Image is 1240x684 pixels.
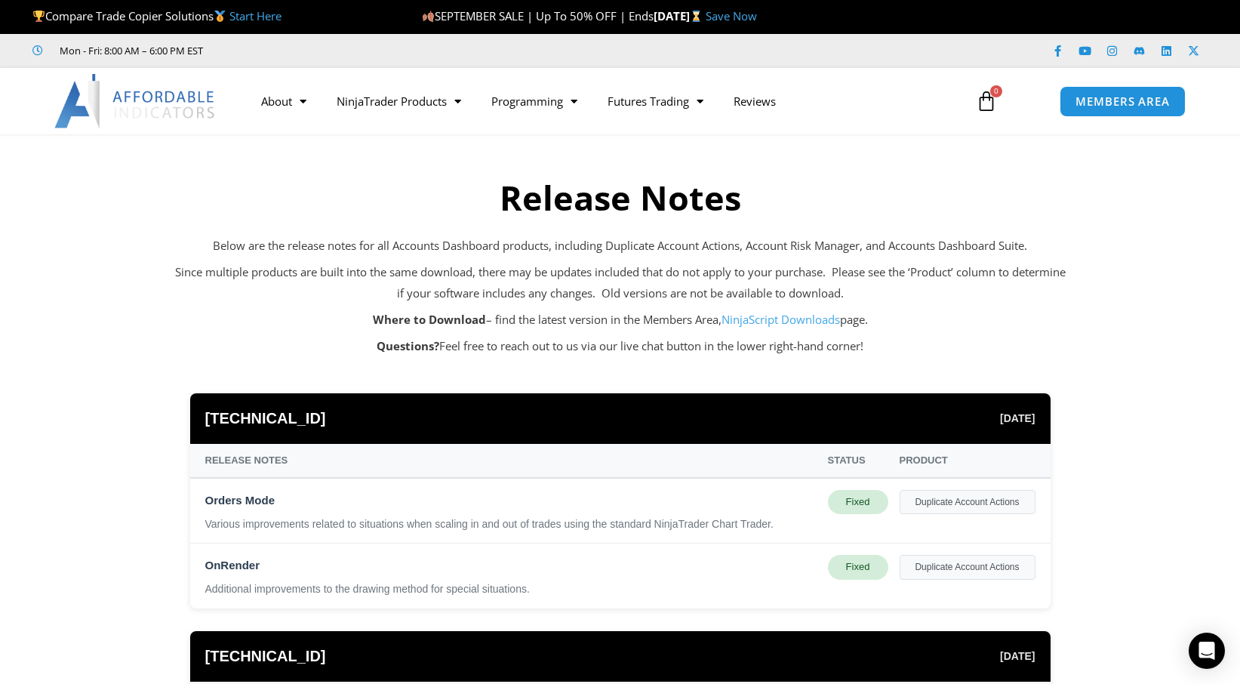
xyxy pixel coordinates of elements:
a: Reviews [718,84,791,119]
h2: Release Notes [175,176,1066,220]
a: About [246,84,322,119]
span: [TECHNICAL_ID] [205,405,326,433]
div: Orders Mode [205,490,817,511]
span: SEPTEMBER SALE | Up To 50% OFF | Ends [422,8,654,23]
img: ⌛ [691,11,702,22]
iframe: Customer reviews powered by Trustpilot [224,43,451,58]
div: Status [828,451,888,470]
img: 🥇 [214,11,226,22]
a: NinjaTrader Products [322,84,476,119]
div: Additional improvements to the drawing method for special situations. [205,582,817,597]
p: Below are the release notes for all Accounts Dashboard products, including Duplicate Account Acti... [175,236,1066,257]
span: Compare Trade Copier Solutions [32,8,282,23]
div: Release Notes [205,451,817,470]
div: Open Intercom Messenger [1189,633,1225,669]
img: 🍂 [423,11,434,22]
p: Feel free to reach out to us via our live chat button in the lower right-hand corner! [175,336,1066,357]
span: 0 [990,85,1002,97]
div: Duplicate Account Actions [900,555,1035,579]
span: MEMBERS AREA [1075,96,1170,107]
div: Fixed [828,490,888,514]
div: Duplicate Account Actions [900,490,1035,514]
p: Since multiple products are built into the same download, there may be updates included that do n... [175,262,1066,304]
a: 0 [953,79,1020,123]
img: LogoAI | Affordable Indicators – NinjaTrader [54,74,217,128]
a: Programming [476,84,592,119]
a: MEMBERS AREA [1060,86,1186,117]
img: 🏆 [33,11,45,22]
div: Various improvements related to situations when scaling in and out of trades using the standard N... [205,517,817,532]
span: Mon - Fri: 8:00 AM – 6:00 PM EST [56,42,203,60]
a: Save Now [706,8,757,23]
span: [TECHNICAL_ID] [205,642,326,670]
strong: Where to Download [373,312,486,327]
span: [DATE] [1000,408,1035,428]
a: Futures Trading [592,84,718,119]
strong: [DATE] [654,8,706,23]
span: [DATE] [1000,646,1035,666]
div: OnRender [205,555,817,576]
p: – find the latest version in the Members Area, page. [175,310,1066,331]
div: Product [900,451,1035,470]
nav: Menu [246,84,958,119]
a: NinjaScript Downloads [722,312,840,327]
strong: Questions? [377,338,439,353]
a: Start Here [229,8,282,23]
div: Fixed [828,555,888,579]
